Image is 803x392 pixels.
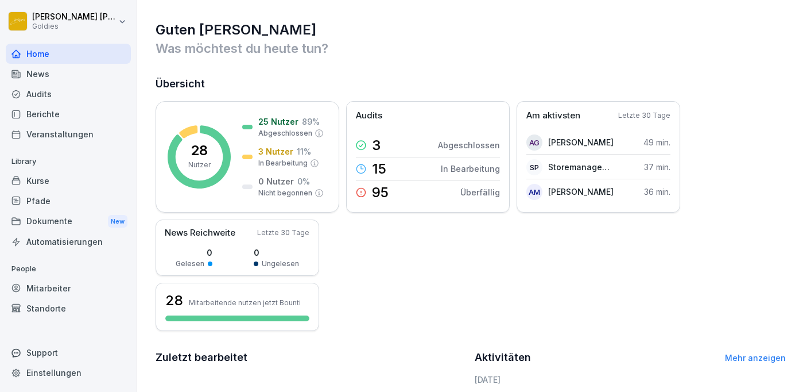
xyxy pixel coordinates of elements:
a: Mitarbeiter [6,278,131,298]
p: People [6,260,131,278]
p: News Reichweite [165,226,235,240]
p: Abgeschlossen [438,139,500,151]
p: 15 [372,162,386,176]
div: SP [526,159,542,175]
a: Kurse [6,171,131,191]
p: 95 [372,186,389,199]
p: 37 min. [644,161,670,173]
p: 3 [372,139,381,152]
div: Dokumente [6,211,131,232]
p: Mitarbeitende nutzen jetzt Bounti [189,298,301,307]
p: 49 min. [643,136,670,148]
p: Storemanagement [GEOGRAPHIC_DATA] [548,161,614,173]
p: 28 [191,144,208,157]
div: New [108,215,127,228]
p: Am aktivsten [526,109,580,122]
p: Ungelesen [262,259,299,269]
p: 0 % [297,175,310,187]
p: In Bearbeitung [441,163,500,175]
p: [PERSON_NAME] [548,186,614,198]
a: Home [6,44,131,64]
div: Support [6,343,131,363]
a: Berichte [6,104,131,124]
a: Pfade [6,191,131,211]
a: Einstellungen [6,363,131,383]
p: Letzte 30 Tage [257,228,309,238]
a: Mehr anzeigen [725,353,786,363]
p: Letzte 30 Tage [618,110,670,121]
p: Nutzer [188,160,211,170]
h6: [DATE] [475,374,786,386]
p: Abgeschlossen [258,128,312,139]
a: Audits [6,84,131,104]
p: Gelesen [176,259,204,269]
h2: Aktivitäten [475,349,531,366]
div: AM [526,184,542,200]
p: 25 Nutzer [258,116,298,128]
h1: Guten [PERSON_NAME] [156,21,786,39]
a: DokumenteNew [6,211,131,232]
p: Nicht begonnen [258,188,312,198]
p: In Bearbeitung [258,158,308,168]
div: AG [526,134,542,151]
p: [PERSON_NAME] [PERSON_NAME] [32,12,116,22]
p: 3 Nutzer [258,145,293,157]
p: Library [6,152,131,171]
p: Überfällig [460,186,500,198]
h2: Übersicht [156,76,786,92]
a: News [6,64,131,84]
a: Automatisierungen [6,232,131,252]
p: [PERSON_NAME] [548,136,614,148]
p: Audits [356,109,382,122]
p: Goldies [32,22,116,30]
p: 0 [254,247,299,259]
h3: 28 [165,291,183,310]
p: Was möchtest du heute tun? [156,39,786,57]
h2: Zuletzt bearbeitet [156,349,467,366]
p: 0 Nutzer [258,175,294,187]
p: 0 [176,247,212,259]
p: 36 min. [644,186,670,198]
a: Veranstaltungen [6,124,131,144]
p: 11 % [297,145,311,157]
p: 89 % [302,116,320,128]
a: Standorte [6,298,131,318]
